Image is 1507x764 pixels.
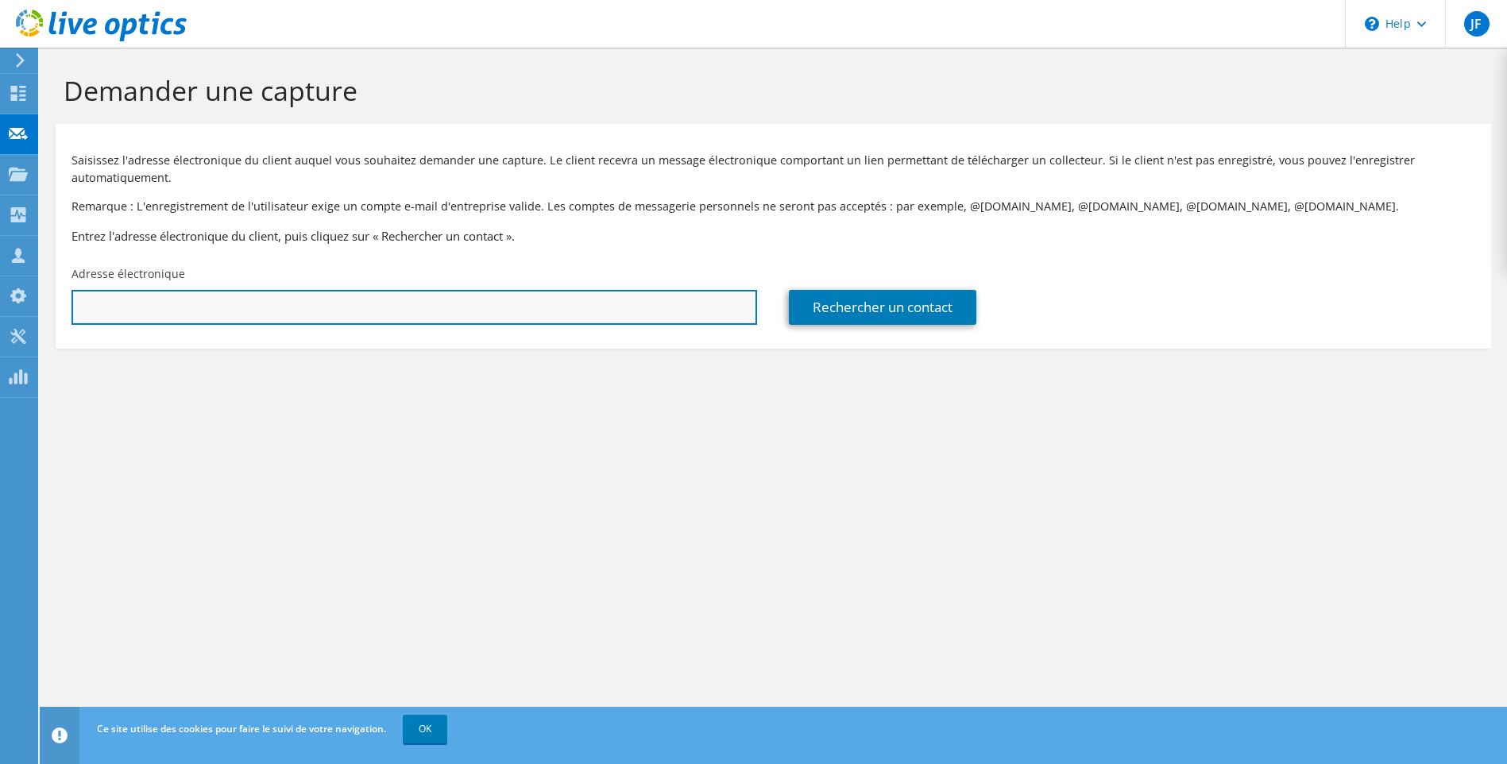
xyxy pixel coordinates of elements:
[71,266,185,282] label: Adresse électronique
[71,227,1475,245] h3: Entrez l'adresse électronique du client, puis cliquez sur « Rechercher un contact ».
[1365,17,1379,31] svg: \n
[403,715,447,743] a: OK
[789,290,976,325] a: Rechercher un contact
[71,152,1475,187] p: Saisissez l'adresse électronique du client auquel vous souhaitez demander une capture. Le client ...
[64,74,1475,107] h1: Demander une capture
[1464,11,1490,37] span: JF
[97,722,386,735] span: Ce site utilise des cookies pour faire le suivi de votre navigation.
[71,198,1475,215] p: Remarque : L'enregistrement de l'utilisateur exige un compte e-mail d'entreprise valide. Les comp...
